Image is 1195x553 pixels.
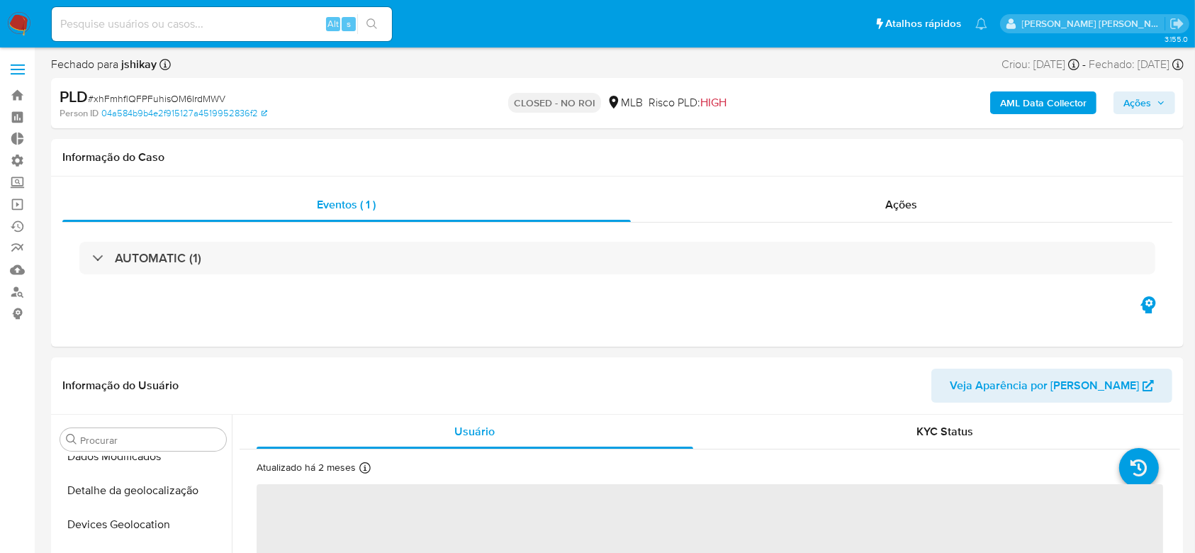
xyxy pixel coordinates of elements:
[975,18,987,30] a: Notificações
[80,434,220,447] input: Procurar
[357,14,386,34] button: search-icon
[101,107,267,120] a: 04a584b9b4e2f915127a4519952836f2
[327,17,339,30] span: Alt
[1113,91,1175,114] button: Ações
[649,95,726,111] span: Risco PLD:
[508,93,601,113] p: CLOSED - NO ROI
[607,95,643,111] div: MLB
[66,434,77,445] button: Procurar
[1022,17,1165,30] p: andrea.asantos@mercadopago.com.br
[318,196,376,213] span: Eventos ( 1 )
[51,57,157,72] span: Fechado para
[55,474,232,508] button: Detalhe da geolocalização
[1002,57,1079,72] div: Criou: [DATE]
[88,91,225,106] span: # xhFmhflQFPFuhisOM6IrdMWV
[886,196,918,213] span: Ações
[950,369,1139,403] span: Veja Aparência por [PERSON_NAME]
[62,150,1172,164] h1: Informação do Caso
[1169,16,1184,31] a: Sair
[55,440,232,474] button: Dados Modificados
[1089,57,1184,72] div: Fechado: [DATE]
[1123,91,1151,114] span: Ações
[118,56,157,72] b: jshikay
[916,423,973,440] span: KYC Status
[990,91,1096,114] button: AML Data Collector
[1082,57,1086,72] span: -
[931,369,1172,403] button: Veja Aparência por [PERSON_NAME]
[55,508,232,542] button: Devices Geolocation
[60,107,99,120] b: Person ID
[52,15,392,33] input: Pesquise usuários ou casos...
[700,94,726,111] span: HIGH
[79,242,1155,274] div: AUTOMATIC (1)
[454,423,495,440] span: Usuário
[115,250,201,266] h3: AUTOMATIC (1)
[1000,91,1087,114] b: AML Data Collector
[885,16,961,31] span: Atalhos rápidos
[347,17,351,30] span: s
[60,85,88,108] b: PLD
[257,461,356,474] p: Atualizado há 2 meses
[62,379,179,393] h1: Informação do Usuário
